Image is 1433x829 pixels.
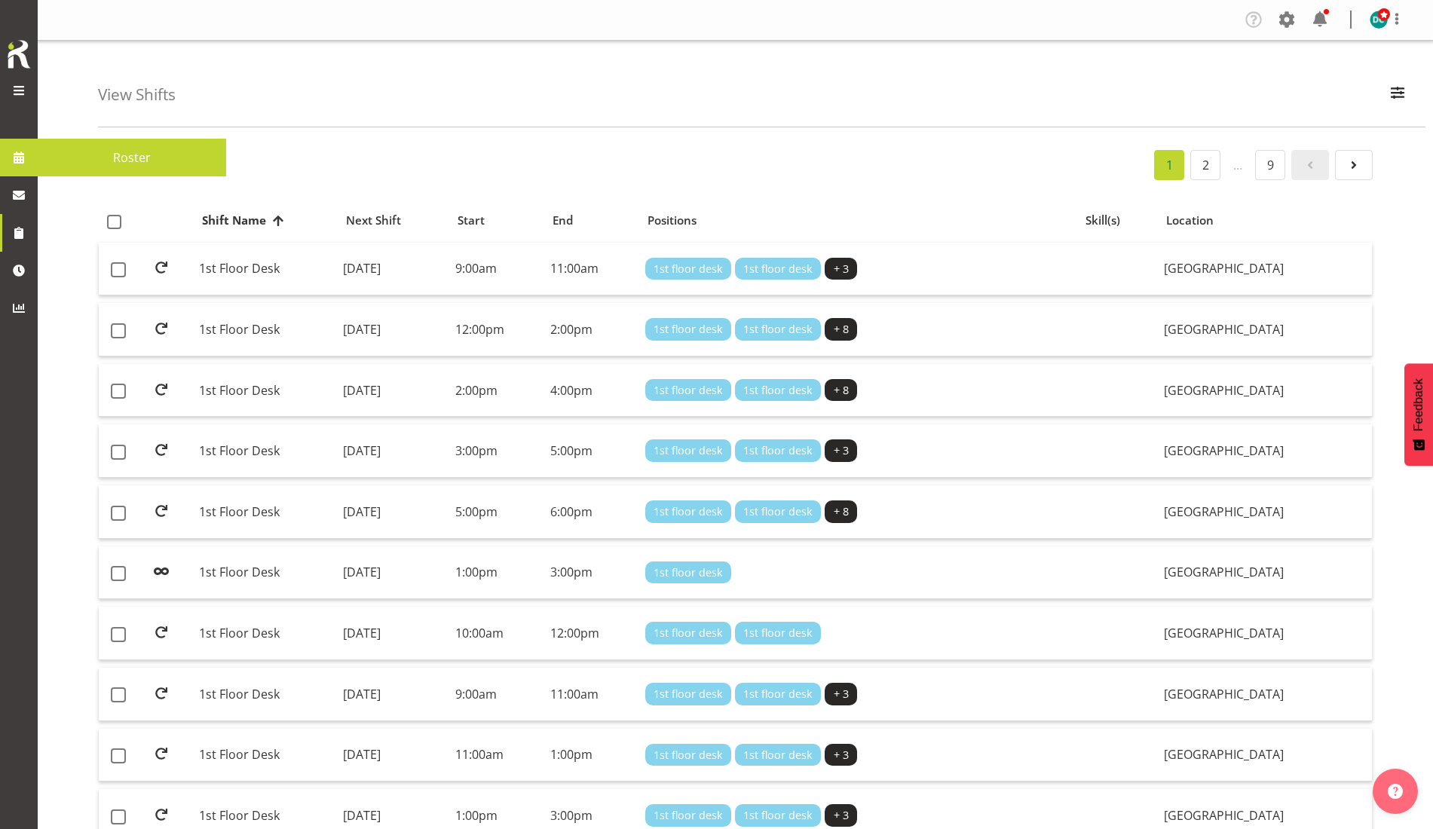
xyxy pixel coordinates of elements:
[743,686,813,702] span: 1st floor desk
[1085,212,1120,229] span: Skill(s)
[337,364,449,418] td: [DATE]
[553,212,573,229] span: End
[1190,150,1220,180] a: 2
[1164,321,1284,338] span: [GEOGRAPHIC_DATA]
[648,212,697,229] span: Positions
[449,668,544,721] td: 9:00am
[1166,212,1214,229] span: Location
[1164,746,1284,763] span: [GEOGRAPHIC_DATA]
[834,807,849,824] span: + 3
[193,546,337,600] td: 1st Floor Desk
[544,364,639,418] td: 4:00pm
[449,485,544,539] td: 5:00pm
[193,729,337,782] td: 1st Floor Desk
[834,261,849,277] span: + 3
[743,321,813,338] span: 1st floor desk
[834,321,849,338] span: + 8
[1164,686,1284,702] span: [GEOGRAPHIC_DATA]
[743,747,813,763] span: 1st floor desk
[654,807,723,824] span: 1st floor desk
[45,146,219,169] span: Roster
[346,212,401,229] span: Next Shift
[193,668,337,721] td: 1st Floor Desk
[834,686,849,702] span: + 3
[4,38,34,71] img: Rosterit icon logo
[654,261,723,277] span: 1st floor desk
[193,364,337,418] td: 1st Floor Desk
[743,625,813,641] span: 1st floor desk
[458,212,485,229] span: Start
[193,424,337,478] td: 1st Floor Desk
[743,807,813,824] span: 1st floor desk
[654,321,723,338] span: 1st floor desk
[337,729,449,782] td: [DATE]
[1164,503,1284,520] span: [GEOGRAPHIC_DATA]
[38,139,226,176] a: Roster
[449,303,544,356] td: 12:00pm
[337,607,449,660] td: [DATE]
[1164,564,1284,580] span: [GEOGRAPHIC_DATA]
[544,607,639,660] td: 12:00pm
[743,261,813,277] span: 1st floor desk
[834,747,849,763] span: + 3
[337,485,449,539] td: [DATE]
[449,729,544,782] td: 11:00am
[544,729,639,782] td: 1:00pm
[834,382,849,399] span: + 8
[544,546,639,600] td: 3:00pm
[202,212,266,229] span: Shift Name
[449,607,544,660] td: 10:00am
[1412,378,1425,431] span: Feedback
[98,86,176,103] h4: View Shifts
[654,503,723,520] span: 1st floor desk
[449,424,544,478] td: 3:00pm
[654,564,723,581] span: 1st floor desk
[1164,625,1284,641] span: [GEOGRAPHIC_DATA]
[654,442,723,459] span: 1st floor desk
[1164,382,1284,399] span: [GEOGRAPHIC_DATA]
[834,442,849,459] span: + 3
[337,668,449,721] td: [DATE]
[544,303,639,356] td: 2:00pm
[193,607,337,660] td: 1st Floor Desk
[1164,260,1284,277] span: [GEOGRAPHIC_DATA]
[1370,11,1388,29] img: donald-cunningham11616.jpg
[193,243,337,296] td: 1st Floor Desk
[1388,784,1403,799] img: help-xxl-2.png
[1255,150,1285,180] a: 9
[337,303,449,356] td: [DATE]
[337,243,449,296] td: [DATE]
[654,686,723,702] span: 1st floor desk
[743,442,813,459] span: 1st floor desk
[449,546,544,600] td: 1:00pm
[449,364,544,418] td: 2:00pm
[544,424,639,478] td: 5:00pm
[1382,78,1413,112] button: Filter Employees
[834,503,849,520] span: + 8
[193,485,337,539] td: 1st Floor Desk
[1404,363,1433,466] button: Feedback - Show survey
[337,546,449,600] td: [DATE]
[654,382,723,399] span: 1st floor desk
[337,424,449,478] td: [DATE]
[449,243,544,296] td: 9:00am
[743,382,813,399] span: 1st floor desk
[544,485,639,539] td: 6:00pm
[654,625,723,641] span: 1st floor desk
[1164,807,1284,824] span: [GEOGRAPHIC_DATA]
[654,747,723,763] span: 1st floor desk
[1164,442,1284,459] span: [GEOGRAPHIC_DATA]
[544,243,639,296] td: 11:00am
[193,303,337,356] td: 1st Floor Desk
[743,503,813,520] span: 1st floor desk
[544,668,639,721] td: 11:00am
